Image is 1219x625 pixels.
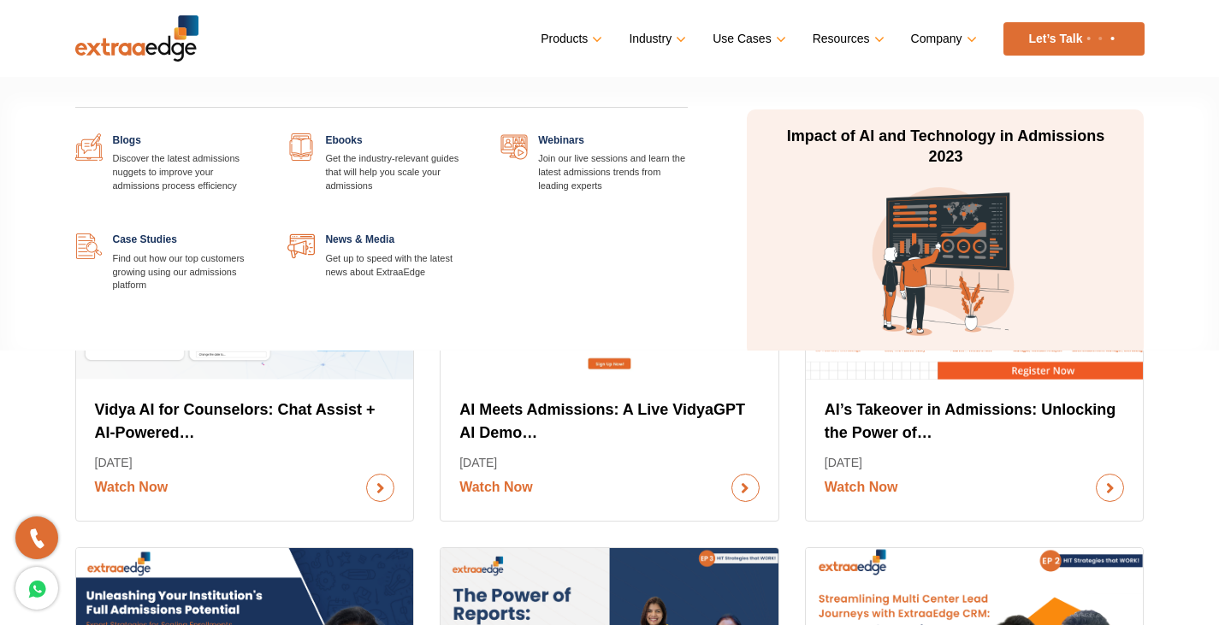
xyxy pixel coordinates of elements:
[95,474,395,502] a: Watch Now
[813,27,881,51] a: Resources
[629,27,683,51] a: Industry
[459,474,760,502] a: Watch Now
[1003,22,1145,56] a: Let’s Talk
[911,27,973,51] a: Company
[713,27,782,51] a: Use Cases
[784,127,1106,168] p: Impact of AI and Technology in Admissions 2023
[541,27,599,51] a: Products
[825,474,1125,502] a: Watch Now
